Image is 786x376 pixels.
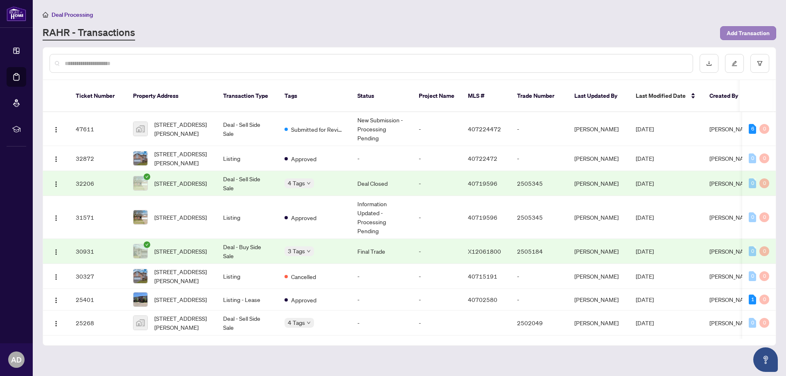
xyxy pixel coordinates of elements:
td: 32872 [69,146,126,171]
button: Logo [50,211,63,224]
img: Logo [53,181,59,187]
td: - [351,264,412,289]
td: 2505345 [510,171,568,196]
th: Property Address [126,80,217,112]
td: - [510,112,568,146]
span: [STREET_ADDRESS] [154,247,207,256]
button: filter [750,54,769,73]
td: [PERSON_NAME] [568,311,629,335]
img: thumbnail-img [133,176,147,190]
td: [PERSON_NAME] [568,239,629,264]
div: 0 [759,271,769,281]
img: thumbnail-img [133,151,147,165]
span: [PERSON_NAME] [709,125,754,133]
span: 40719596 [468,214,497,221]
th: MLS # [461,80,510,112]
div: 0 [749,153,756,163]
td: 32206 [69,171,126,196]
span: Submitted for Review [291,125,344,134]
span: down [307,249,311,253]
td: Final Trade [351,239,412,264]
td: - [412,239,461,264]
button: Logo [50,152,63,165]
button: download [700,54,718,73]
span: check-circle [144,241,150,248]
th: Project Name [412,80,461,112]
div: 0 [749,178,756,188]
img: Logo [53,249,59,255]
span: [DATE] [636,272,654,280]
div: 0 [759,178,769,188]
span: Cancelled [291,272,316,281]
td: New Submission - Processing Pending [351,112,412,146]
img: Logo [53,274,59,280]
img: logo [7,6,26,21]
td: [PERSON_NAME] [568,289,629,311]
td: Information Updated - Processing Pending [351,196,412,239]
button: edit [725,54,744,73]
td: Listing [217,146,278,171]
td: Deal - Sell Side Sale [217,311,278,335]
button: Logo [50,293,63,306]
td: [PERSON_NAME] [568,196,629,239]
span: [STREET_ADDRESS] [154,213,207,222]
button: Open asap [753,347,778,372]
span: [PERSON_NAME] [709,155,754,162]
td: 47611 [69,112,126,146]
button: Logo [50,245,63,258]
div: 0 [759,295,769,304]
img: Logo [53,297,59,304]
div: 0 [759,153,769,163]
td: - [510,264,568,289]
td: 2505345 [510,196,568,239]
span: [PERSON_NAME] [709,272,754,280]
td: [PERSON_NAME] [568,264,629,289]
span: edit [732,61,737,66]
th: Status [351,80,412,112]
td: - [412,196,461,239]
td: Deal - Buy Side Sale [217,239,278,264]
td: - [412,146,461,171]
img: Logo [53,320,59,327]
td: Deal - Sell Side Sale [217,112,278,146]
span: [STREET_ADDRESS][PERSON_NAME] [154,120,210,138]
span: 4 Tags [288,178,305,188]
span: [STREET_ADDRESS] [154,179,207,188]
td: - [351,289,412,311]
div: 0 [749,246,756,256]
span: Deal Processing [52,11,93,18]
button: Add Transaction [720,26,776,40]
td: - [351,311,412,335]
button: Logo [50,122,63,135]
span: [DATE] [636,180,654,187]
img: thumbnail-img [133,210,147,224]
div: 0 [759,318,769,328]
span: filter [757,61,763,66]
span: [DATE] [636,319,654,326]
button: Logo [50,177,63,190]
th: Ticket Number [69,80,126,112]
img: thumbnail-img [133,293,147,306]
span: [STREET_ADDRESS][PERSON_NAME] [154,149,210,167]
td: 30931 [69,239,126,264]
img: thumbnail-img [133,122,147,136]
span: Last Modified Date [636,91,686,100]
span: [PERSON_NAME] [709,214,754,221]
img: Logo [53,156,59,162]
th: Transaction Type [217,80,278,112]
th: Created By [703,80,752,112]
span: X12061800 [468,248,501,255]
img: Logo [53,215,59,221]
td: - [412,171,461,196]
a: RAHR - Transactions [43,26,135,41]
td: - [412,289,461,311]
span: down [307,321,311,325]
span: [STREET_ADDRESS][PERSON_NAME] [154,267,210,285]
span: [DATE] [636,155,654,162]
span: [DATE] [636,214,654,221]
div: 0 [759,246,769,256]
span: check-circle [144,173,150,180]
div: 0 [759,212,769,222]
td: 25401 [69,289,126,311]
span: [PERSON_NAME] [709,319,754,326]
